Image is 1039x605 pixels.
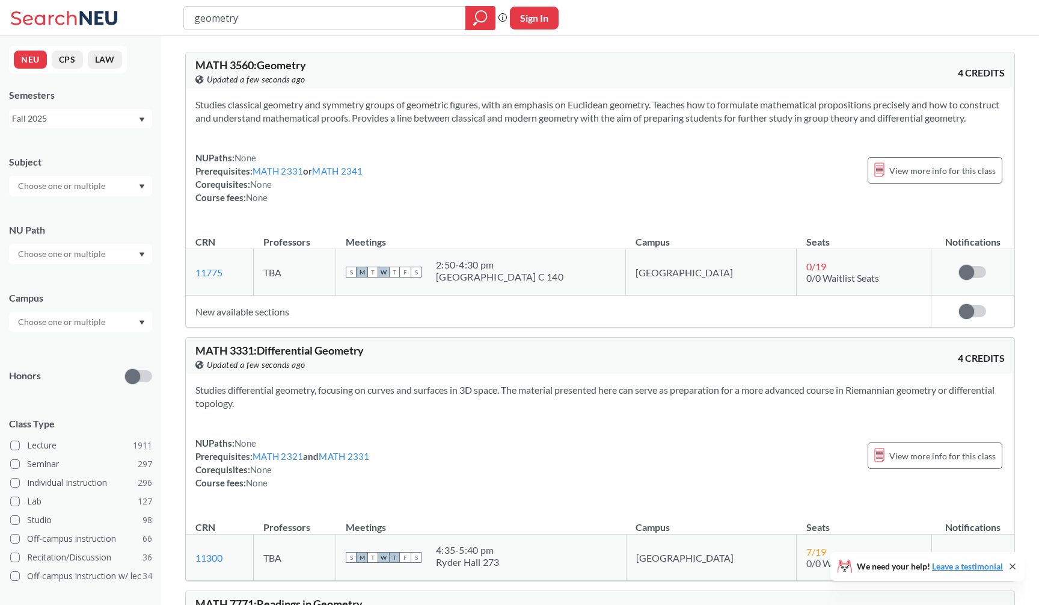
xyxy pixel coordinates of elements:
div: Campus [9,291,152,305]
svg: Dropdown arrow [139,117,145,122]
span: T [367,552,378,563]
th: Notifications [931,509,1014,535]
input: Class, professor, course number, "phrase" [193,8,457,28]
span: Updated a few seconds ago [207,73,305,86]
span: S [411,552,421,563]
div: Ryder Hall 273 [436,556,500,568]
div: 4:35 - 5:40 pm [436,544,500,556]
a: MATH 2331 [253,166,303,176]
span: 296 [138,476,152,489]
span: S [411,267,421,278]
div: Dropdown arrow [9,176,152,196]
span: None [234,438,256,448]
a: 11300 [195,552,222,563]
label: Lab [10,494,152,509]
label: Individual Instruction [10,475,152,491]
span: W [378,267,389,278]
span: F [400,267,411,278]
th: Meetings [336,223,626,249]
span: M [357,267,367,278]
svg: Dropdown arrow [139,184,145,189]
span: S [346,267,357,278]
input: Choose one or multiple [12,315,113,329]
button: NEU [14,51,47,69]
td: TBA [254,535,336,581]
span: We need your help! [857,562,1003,571]
div: Fall 2025Dropdown arrow [9,109,152,128]
span: Class Type [9,417,152,430]
button: CPS [52,51,83,69]
span: 4 CREDITS [958,66,1005,79]
span: M [357,552,367,563]
div: Semesters [9,88,152,102]
span: S [346,552,357,563]
span: MATH 3560 : Geometry [195,58,306,72]
span: 297 [138,458,152,471]
section: Studies differential geometry, focusing on curves and surfaces in 3D space. The material presente... [195,383,1005,410]
svg: Dropdown arrow [139,252,145,257]
span: 7 / 19 [806,546,826,557]
div: Dropdown arrow [9,312,152,332]
span: 0 / 19 [806,261,826,272]
div: Dropdown arrow [9,244,152,264]
th: Campus [626,509,797,535]
span: 127 [138,495,152,508]
div: NUPaths: Prerequisites: or Corequisites: Course fees: [195,151,363,204]
span: MATH 3331 : Differential Geometry [195,344,364,357]
div: NU Path [9,223,152,237]
a: 11775 [195,267,222,278]
th: Professors [254,223,336,249]
div: CRN [195,235,215,249]
label: Recitation/Discussion [10,550,152,565]
span: None [250,179,272,190]
label: Lecture [10,438,152,453]
svg: Dropdown arrow [139,320,145,325]
input: Choose one or multiple [12,179,113,193]
span: 0/0 Waitlist Seats [806,557,879,569]
p: Honors [9,369,41,383]
span: 36 [143,551,152,564]
span: None [234,152,256,163]
a: Leave a testimonial [932,561,1003,571]
a: MATH 2331 [319,451,369,462]
span: 66 [143,532,152,545]
td: [GEOGRAPHIC_DATA] [626,535,797,581]
span: None [246,477,268,488]
svg: magnifying glass [473,10,488,26]
td: TBA [254,249,336,296]
div: NUPaths: Prerequisites: and Corequisites: Course fees: [195,436,370,489]
label: Off-campus instruction w/ lec [10,568,152,584]
span: 98 [143,513,152,527]
th: Meetings [336,509,626,535]
button: Sign In [510,7,559,29]
input: Choose one or multiple [12,247,113,261]
span: None [246,192,268,203]
section: Studies classical geometry and symmetry groups of geometric figures, with an emphasis on Euclidea... [195,98,1005,125]
th: Seats [797,223,931,249]
span: T [389,552,400,563]
label: Off-campus instruction [10,531,152,547]
div: magnifying glass [465,6,495,30]
th: Notifications [931,223,1014,249]
div: 2:50 - 4:30 pm [436,259,563,271]
span: 1911 [133,439,152,452]
span: 34 [143,569,152,583]
div: [GEOGRAPHIC_DATA] C 140 [436,271,563,283]
div: CRN [195,521,215,534]
div: Subject [9,155,152,169]
span: View more info for this class [889,163,996,178]
button: LAW [88,51,122,69]
span: Updated a few seconds ago [207,358,305,371]
th: Seats [797,509,931,535]
span: 4 CREDITS [958,352,1005,365]
span: T [389,267,400,278]
th: Campus [626,223,797,249]
span: View more info for this class [889,448,996,464]
span: F [400,552,411,563]
div: Fall 2025 [12,112,138,125]
a: MATH 2321 [253,451,303,462]
span: None [250,464,272,475]
td: New available sections [186,296,931,327]
span: T [367,267,378,278]
a: MATH 2341 [312,166,363,176]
